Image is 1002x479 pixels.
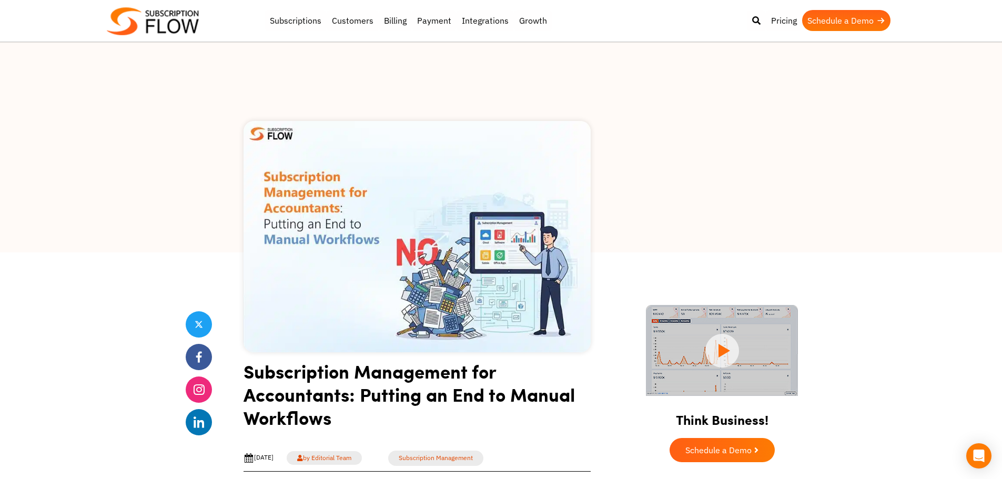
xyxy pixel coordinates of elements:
[457,10,514,31] a: Integrations
[766,10,802,31] a: Pricing
[412,10,457,31] a: Payment
[327,10,379,31] a: Customers
[265,10,327,31] a: Subscriptions
[287,451,362,465] a: by Editorial Team
[802,10,890,31] a: Schedule a Demo
[244,360,591,437] h1: Subscription Management for Accountants: Putting an End to Manual Workflows
[514,10,552,31] a: Growth
[966,443,991,468] div: Open Intercom Messenger
[627,399,817,433] h2: Think Business!
[388,451,483,466] a: Subscription Management
[379,10,412,31] a: Billing
[244,453,274,463] div: [DATE]
[646,305,798,396] img: intro video
[685,446,752,454] span: Schedule a Demo
[107,7,199,35] img: Subscriptionflow
[670,438,775,462] a: Schedule a Demo
[244,121,591,352] img: Subscription Management for Accountants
